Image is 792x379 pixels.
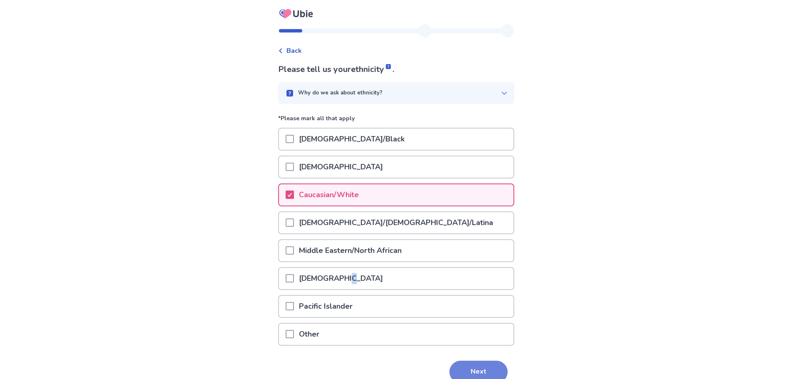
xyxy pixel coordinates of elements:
p: [DEMOGRAPHIC_DATA]/Black [294,129,410,150]
p: Please tell us your . [278,63,514,76]
p: Other [294,324,324,345]
span: Back [286,46,302,56]
p: [DEMOGRAPHIC_DATA]/[DEMOGRAPHIC_DATA]/Latina [294,212,498,233]
span: ethnicity [351,64,392,75]
p: Middle Eastern/North African [294,240,407,261]
p: Why do we ask about ethnicity? [298,89,382,97]
p: *Please mark all that apply [278,114,514,128]
p: Caucasian/White [294,184,364,206]
p: [DEMOGRAPHIC_DATA] [294,156,388,178]
p: Pacific Islander [294,296,358,317]
p: [DEMOGRAPHIC_DATA] [294,268,388,289]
